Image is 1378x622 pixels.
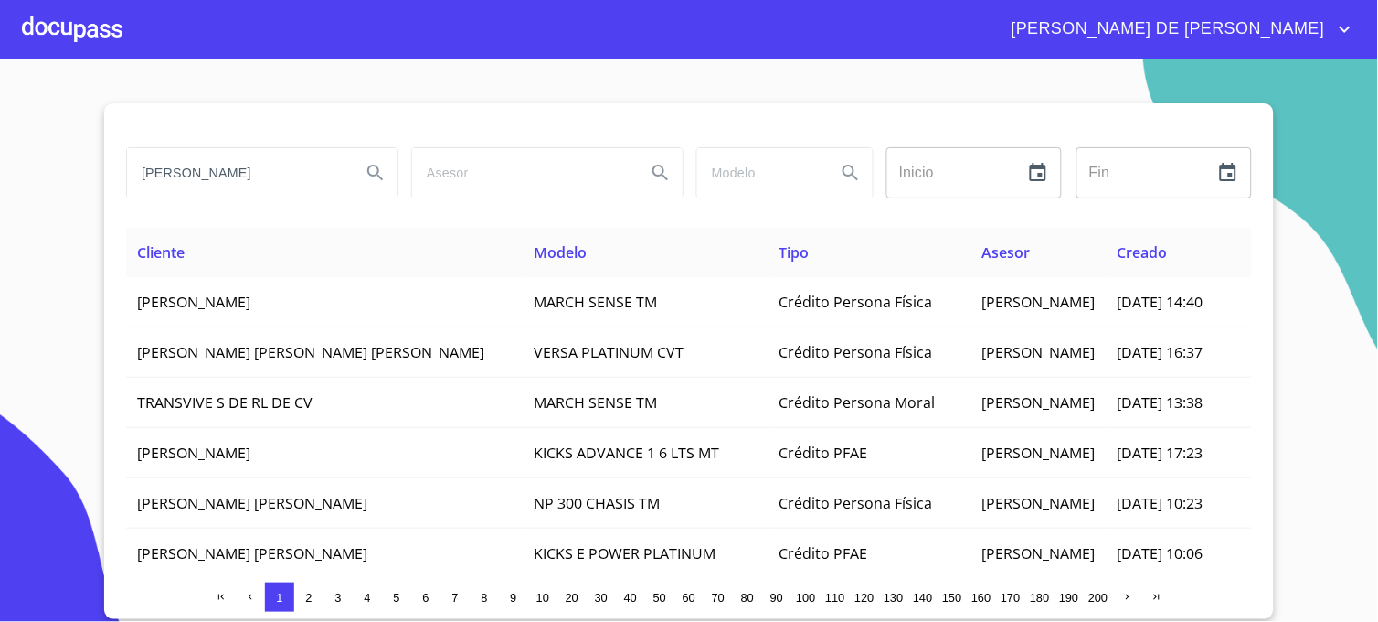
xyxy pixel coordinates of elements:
span: [DATE] 17:23 [1117,443,1203,463]
button: 180 [1025,583,1055,612]
span: [PERSON_NAME] [981,543,1095,563]
span: [PERSON_NAME] DE [PERSON_NAME] [998,15,1334,44]
span: 6 [422,591,429,605]
input: search [412,148,631,198]
span: [PERSON_NAME] [PERSON_NAME] [137,493,367,513]
span: 7 [451,591,458,605]
span: [PERSON_NAME] [981,392,1095,413]
span: Crédito PFAE [779,443,868,463]
span: NP 300 CHASIS TM [534,493,660,513]
span: 160 [971,591,991,605]
span: MARCH SENSE TM [534,292,657,312]
button: 6 [411,583,440,612]
span: [PERSON_NAME] [981,443,1095,463]
button: 110 [821,583,850,612]
span: TRANSVIVE S DE RL DE CV [137,392,313,413]
button: 90 [762,583,791,612]
button: 40 [616,583,645,612]
span: VERSA PLATINUM CVT [534,342,684,362]
span: Crédito Persona Física [779,292,933,312]
span: KICKS E POWER PLATINUM [534,543,715,563]
button: 7 [440,583,470,612]
button: 2 [294,583,323,612]
span: [PERSON_NAME] [137,443,250,463]
button: 140 [908,583,938,612]
span: [PERSON_NAME] [981,342,1095,362]
button: 3 [323,583,353,612]
span: 60 [683,591,695,605]
button: 30 [587,583,616,612]
span: [DATE] 10:06 [1117,543,1203,563]
button: 100 [791,583,821,612]
span: 40 [624,591,637,605]
span: Tipo [779,242,810,263]
button: Search [354,151,397,195]
input: search [127,148,346,198]
span: 10 [536,591,549,605]
input: search [697,148,821,198]
span: 100 [796,591,815,605]
span: 70 [712,591,725,605]
span: [PERSON_NAME] [137,292,250,312]
span: 110 [825,591,844,605]
span: Crédito Persona Física [779,493,933,513]
button: 10 [528,583,557,612]
span: 2 [305,591,312,605]
span: Creado [1117,242,1167,263]
span: [DATE] 13:38 [1117,392,1203,413]
span: [PERSON_NAME] [981,292,1095,312]
span: 200 [1088,591,1108,605]
span: Asesor [981,242,1030,263]
button: 8 [470,583,499,612]
span: 130 [884,591,903,605]
button: Search [829,151,873,195]
button: 70 [704,583,733,612]
span: 20 [566,591,578,605]
button: 120 [850,583,879,612]
span: 140 [913,591,932,605]
span: MARCH SENSE TM [534,392,657,413]
span: 90 [770,591,783,605]
span: 8 [481,591,487,605]
button: account of current user [998,15,1356,44]
button: 5 [382,583,411,612]
button: 1 [265,583,294,612]
button: 50 [645,583,674,612]
span: [PERSON_NAME] [PERSON_NAME] [PERSON_NAME] [137,342,484,362]
span: 1 [276,591,282,605]
button: 130 [879,583,908,612]
span: Crédito Persona Física [779,342,933,362]
span: Crédito PFAE [779,543,868,563]
span: Cliente [137,242,185,263]
span: [DATE] 16:37 [1117,342,1203,362]
span: [PERSON_NAME] [981,493,1095,513]
span: 9 [510,591,516,605]
button: 80 [733,583,762,612]
span: 150 [942,591,961,605]
span: 4 [364,591,370,605]
span: 5 [393,591,399,605]
span: 120 [854,591,874,605]
span: [DATE] 14:40 [1117,292,1203,312]
span: 50 [653,591,666,605]
span: 80 [741,591,754,605]
button: 4 [353,583,382,612]
span: [DATE] 10:23 [1117,493,1203,513]
span: 170 [1001,591,1020,605]
span: 180 [1030,591,1049,605]
button: 170 [996,583,1025,612]
button: Search [639,151,683,195]
button: 9 [499,583,528,612]
button: 150 [938,583,967,612]
button: 190 [1055,583,1084,612]
button: 60 [674,583,704,612]
span: Modelo [534,242,587,263]
button: 20 [557,583,587,612]
span: Crédito Persona Moral [779,392,936,413]
span: 30 [595,591,608,605]
button: 200 [1084,583,1113,612]
span: KICKS ADVANCE 1 6 LTS MT [534,443,719,463]
span: [PERSON_NAME] [PERSON_NAME] [137,543,367,563]
button: 160 [967,583,996,612]
span: 190 [1059,591,1078,605]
